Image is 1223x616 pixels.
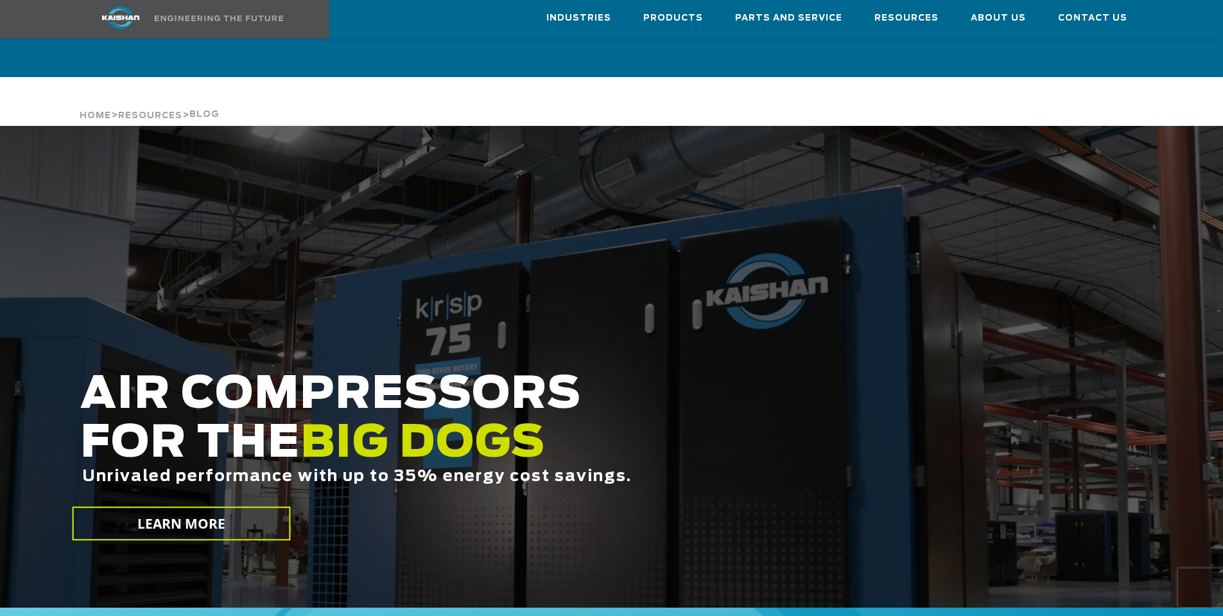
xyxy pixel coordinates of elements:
a: About Us [971,1,1026,35]
h2: AIR COMPRESSORS FOR THE [80,371,964,525]
a: Parts and Service [735,1,842,35]
a: Resources [874,1,939,35]
span: Contact Us [1058,11,1127,26]
img: Engineering the future [155,15,283,21]
span: Resources [118,112,182,120]
span: Industries [546,11,611,26]
span: Parts and Service [735,11,842,26]
span: Unrivaled performance with up to 35% energy cost savings. [82,469,632,484]
span: Products [643,11,703,26]
img: kaishan logo [73,6,169,29]
span: Home [80,112,111,120]
span: BIG DOGS [300,422,546,466]
span: About Us [971,11,1026,26]
a: LEARN MORE [72,507,290,541]
a: Industries [546,1,611,35]
span: Resources [874,11,939,26]
a: Contact Us [1058,1,1127,35]
div: > > [80,77,220,126]
a: Products [643,1,703,35]
a: Home [80,109,111,121]
a: Resources [118,109,182,121]
span: Blog [189,110,220,119]
span: LEARN MORE [137,515,225,533]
